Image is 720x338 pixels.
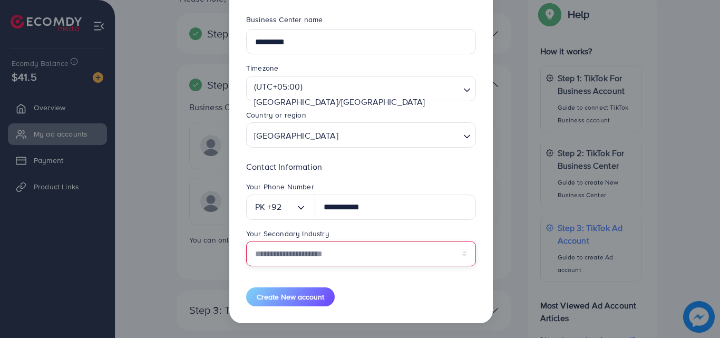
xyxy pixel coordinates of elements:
[342,125,459,145] input: Search for option
[246,228,329,239] label: Your Secondary Industry
[252,79,458,110] span: (UTC+05:00) [GEOGRAPHIC_DATA]/[GEOGRAPHIC_DATA]
[246,76,476,101] div: Search for option
[246,160,476,173] p: Contact Information
[252,126,340,145] span: [GEOGRAPHIC_DATA]
[246,63,278,73] label: Timezone
[267,199,281,215] span: +92
[255,199,265,215] span: PK
[246,122,476,148] div: Search for option
[257,292,324,302] span: Create New account
[246,287,335,306] button: Create New account
[246,181,314,192] label: Your Phone Number
[246,195,315,220] div: Search for option
[251,112,459,128] input: Search for option
[246,14,476,29] legend: Business Center name
[246,110,306,120] label: Country or region
[281,199,296,216] input: Search for option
